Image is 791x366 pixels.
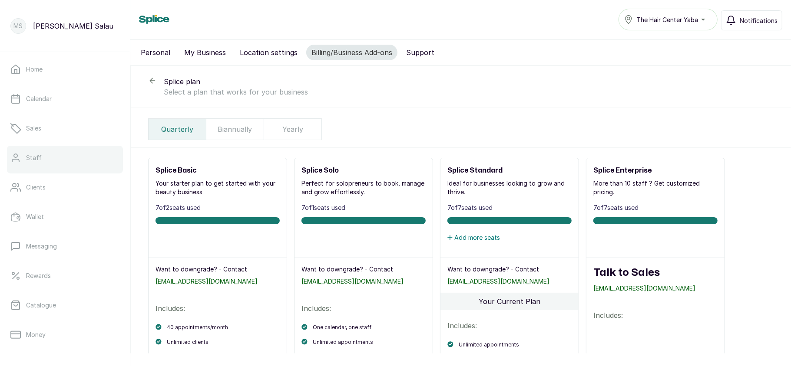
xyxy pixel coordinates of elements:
[26,65,43,74] p: Home
[593,284,718,293] a: [EMAIL_ADDRESS][DOMAIN_NAME]
[164,76,774,87] p: Splice plan
[264,119,322,140] div: Yearly
[740,16,778,25] span: Notifications
[156,165,280,176] h2: Splice Basic
[447,233,500,242] button: Add more seats
[447,165,572,176] h2: Splice Standard
[593,265,718,281] h2: Talk to Sales
[721,10,782,30] button: Notifications
[26,95,52,103] p: Calendar
[26,154,42,162] p: Staff
[26,330,46,339] p: Money
[26,212,44,221] p: Wallet
[156,303,280,314] p: Includes:
[301,265,426,274] p: Want to downgrade? - Contact
[447,203,572,212] p: 7 of 7 seats used
[401,45,440,60] button: Support
[7,205,123,229] a: Wallet
[167,324,228,331] p: 40 appointments/month
[301,165,426,176] h2: Splice Solo
[26,271,51,280] p: Rewards
[593,203,718,212] p: 7 of 7 seats used
[593,165,718,176] h2: Splice Enterprise
[301,303,426,314] p: Includes:
[636,15,698,24] span: The Hair Center Yaba
[306,45,397,60] button: Billing/Business Add-ons
[156,265,280,274] p: Want to downgrade? - Contact
[164,87,774,97] p: Select a plan that works for your business
[7,116,123,141] a: Sales
[14,22,23,30] p: MS
[7,323,123,347] a: Money
[33,21,113,31] p: [PERSON_NAME] Salau
[301,203,426,212] p: 7 of 1 seats used
[179,45,231,60] button: My Business
[447,277,572,286] a: [EMAIL_ADDRESS][DOMAIN_NAME]
[447,179,572,196] p: Ideal for businesses looking to grow and thrive.
[156,203,280,212] p: 7 of 2 seats used
[619,9,718,30] button: The Hair Center Yaba
[459,341,519,348] p: Unlimited appointments
[156,277,280,286] a: [EMAIL_ADDRESS][DOMAIN_NAME]
[447,265,572,274] p: Want to downgrade? - Contact
[167,339,209,346] p: Unlimited clients
[136,45,175,60] button: Personal
[235,45,303,60] button: Location settings
[26,301,56,310] p: Catalogue
[301,179,426,196] p: Perfect for solopreneurs to book, manage and grow effortlessly.
[206,119,264,140] div: Biannually
[218,124,252,134] p: Biannually
[282,124,303,134] p: Yearly
[149,119,206,140] div: Quarterly
[26,242,57,251] p: Messaging
[7,146,123,170] a: Staff
[7,87,123,111] a: Calendar
[7,264,123,288] a: Rewards
[447,320,572,331] p: Includes:
[161,124,193,134] p: Quarterly
[7,175,123,199] a: Clients
[7,293,123,317] a: Catalogue
[593,179,718,196] p: More than 10 staff ? Get customized pricing.
[479,296,540,307] p: Your Current Plan
[313,339,373,346] p: Unlimited appointments
[7,234,123,258] a: Messaging
[7,57,123,82] a: Home
[26,183,46,192] p: Clients
[156,179,280,196] p: Your starter plan to get started with your beauty business.
[26,124,41,133] p: Sales
[313,324,371,331] p: One calendar, one staff
[593,310,718,320] p: Includes:
[301,277,426,286] a: [EMAIL_ADDRESS][DOMAIN_NAME]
